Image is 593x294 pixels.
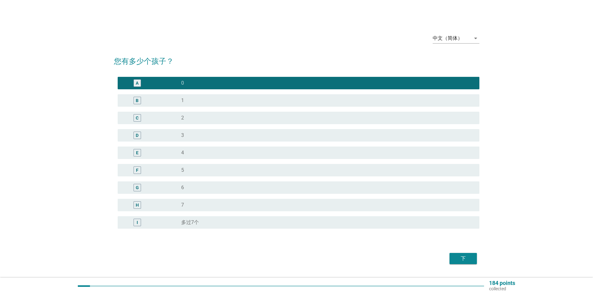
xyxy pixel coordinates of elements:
label: 5 [181,167,184,173]
i: arrow_drop_down [472,35,479,42]
div: A [136,80,139,86]
p: collected [489,286,515,292]
button: 下 [449,253,477,264]
div: I [137,219,138,226]
div: H [136,202,139,208]
label: 2 [181,115,184,121]
label: 4 [181,150,184,156]
label: 6 [181,184,184,191]
label: 7 [181,202,184,208]
label: 1 [181,97,184,104]
p: 184 points [489,280,515,286]
div: 下 [454,255,472,262]
div: D [136,132,139,138]
div: F [136,167,139,173]
label: 3 [181,132,184,138]
label: 0 [181,80,184,86]
div: B [136,97,139,104]
div: C [136,114,139,121]
div: 中文（简体） [433,35,463,41]
h2: 您有多少个孩子？ [114,49,479,67]
div: G [136,184,139,191]
div: E [136,149,139,156]
label: 多过7个 [181,219,199,226]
